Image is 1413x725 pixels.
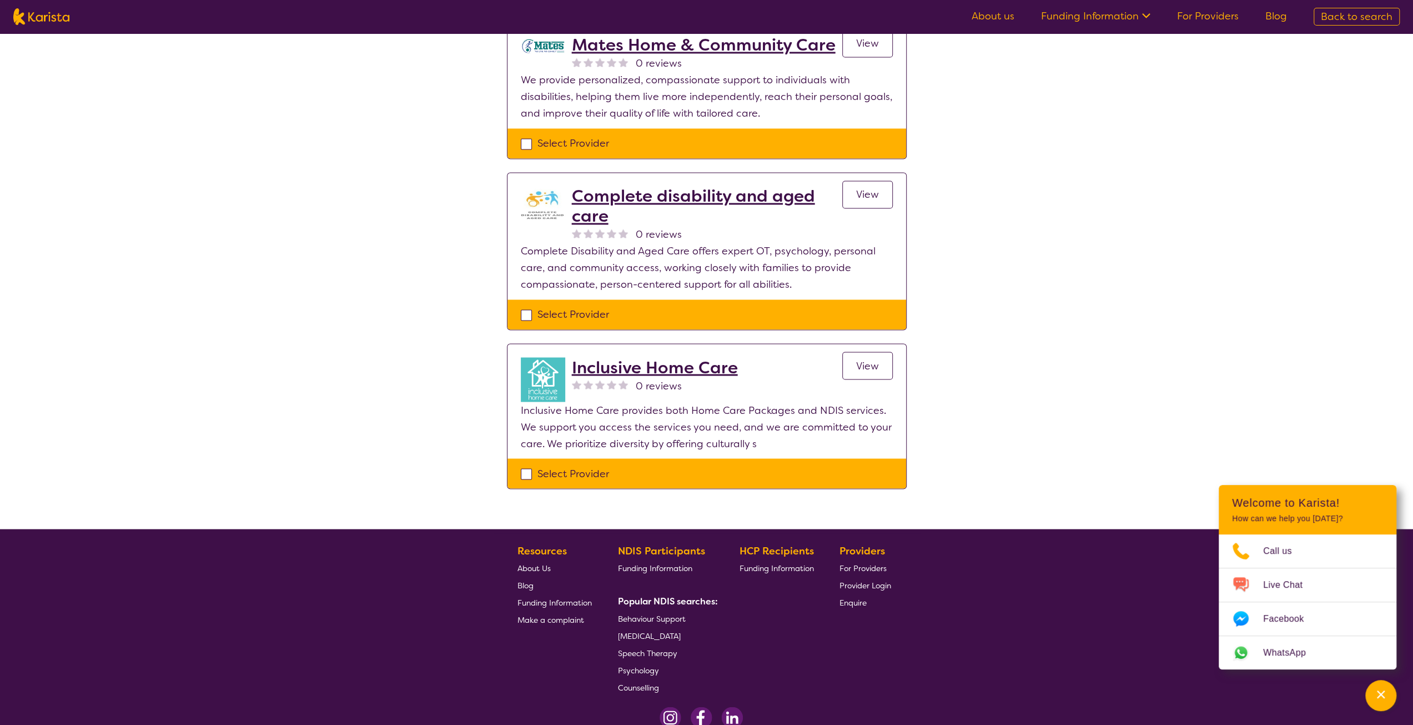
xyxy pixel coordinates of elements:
img: ljklxntdrwcognnedi2m.png [521,357,565,402]
a: Make a complaint [517,611,592,628]
span: [MEDICAL_DATA] [618,631,681,641]
a: Mates Home & Community Care [572,35,836,55]
b: Resources [517,544,567,557]
span: Funding Information [739,563,813,573]
a: Funding Information [739,559,813,576]
div: Channel Menu [1219,485,1396,669]
img: nonereviewstar [607,57,616,67]
p: Inclusive Home Care provides both Home Care Packages and NDIS services. We support you access the... [521,402,893,452]
a: Funding Information [618,559,713,576]
a: About us [972,9,1014,23]
a: Web link opens in a new tab. [1219,636,1396,669]
span: For Providers [839,563,887,573]
img: ge0kfbfsiugut0xzmqb6.png [521,35,565,57]
img: nonereviewstar [572,57,581,67]
img: nonereviewstar [595,228,605,238]
span: Enquire [839,597,867,607]
a: Funding Information [517,593,592,611]
a: View [842,352,893,379]
span: WhatsApp [1263,644,1319,661]
img: nonereviewstar [584,57,593,67]
span: Behaviour Support [618,613,686,623]
img: nonereviewstar [572,228,581,238]
a: [MEDICAL_DATA] [618,627,713,644]
b: Popular NDIS searches: [618,595,718,607]
a: About Us [517,559,592,576]
a: For Providers [1177,9,1239,23]
p: Complete Disability and Aged Care offers expert OT, psychology, personal care, and community acce... [521,243,893,293]
a: View [842,29,893,57]
a: Behaviour Support [618,609,713,627]
span: Live Chat [1263,577,1316,593]
a: Speech Therapy [618,644,713,661]
span: View [856,37,879,50]
img: nonereviewstar [584,228,593,238]
span: Back to search [1321,10,1392,23]
span: Blog [517,580,534,590]
a: Back to search [1314,8,1400,26]
a: Provider Login [839,576,891,593]
span: 0 reviews [636,377,682,394]
h2: Welcome to Karista! [1232,496,1383,509]
span: Provider Login [839,580,891,590]
a: View [842,181,893,208]
span: Counselling [618,682,659,692]
span: 0 reviews [636,55,682,72]
img: Karista logo [13,8,69,25]
img: nonereviewstar [618,379,628,389]
img: nonereviewstar [595,379,605,389]
a: Inclusive Home Care [572,357,738,377]
span: About Us [517,563,551,573]
ul: Choose channel [1219,534,1396,669]
a: Blog [1265,9,1287,23]
span: 0 reviews [636,226,682,243]
b: NDIS Participants [618,544,705,557]
button: Channel Menu [1365,680,1396,711]
span: Funding Information [618,563,692,573]
img: nonereviewstar [607,379,616,389]
a: Complete disability and aged care [572,186,842,226]
span: Funding Information [517,597,592,607]
b: Providers [839,544,885,557]
img: nonereviewstar [618,57,628,67]
span: Speech Therapy [618,648,677,658]
img: nonereviewstar [618,228,628,238]
img: nonereviewstar [595,57,605,67]
a: Counselling [618,678,713,696]
img: nonereviewstar [607,228,616,238]
a: For Providers [839,559,891,576]
img: nonereviewstar [572,379,581,389]
b: HCP Recipients [739,544,813,557]
span: View [856,188,879,201]
a: Enquire [839,593,891,611]
a: Blog [517,576,592,593]
span: View [856,359,879,372]
span: Facebook [1263,611,1317,627]
p: We provide personalized, compassionate support to individuals with disabilities, helping them liv... [521,72,893,122]
span: Psychology [618,665,659,675]
span: Make a complaint [517,614,584,624]
span: Call us [1263,543,1305,559]
p: How can we help you [DATE]? [1232,514,1383,523]
img: nonereviewstar [584,379,593,389]
img: udlfdc68xctvrrrkpknz.jpg [521,186,565,223]
a: Psychology [618,661,713,678]
a: Funding Information [1041,9,1150,23]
